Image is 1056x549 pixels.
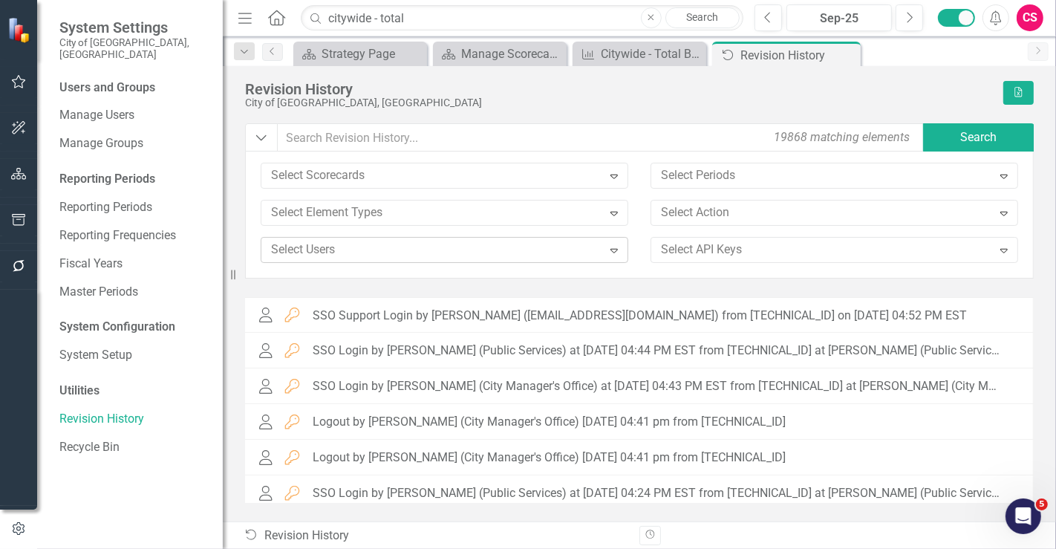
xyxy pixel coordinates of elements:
[792,10,887,27] div: Sep-25
[1017,4,1043,31] button: CS
[923,123,1034,152] button: Search
[301,5,743,31] input: Search ClearPoint...
[313,309,967,322] div: SSO Support Login by [PERSON_NAME] ([EMAIL_ADDRESS][DOMAIN_NAME]) from [TECHNICAL_ID] on [DATE] 0...
[59,19,208,36] span: System Settings
[59,135,208,152] a: Manage Groups
[59,411,208,428] a: Revision History
[297,45,423,63] a: Strategy Page
[245,97,996,108] div: City of [GEOGRAPHIC_DATA], [GEOGRAPHIC_DATA]
[313,344,1003,357] div: SSO Login by [PERSON_NAME] (Public Services) at [DATE] 04:44 PM EST from [TECHNICAL_ID] at [PERSO...
[665,7,740,28] a: Search
[59,36,208,61] small: City of [GEOGRAPHIC_DATA], [GEOGRAPHIC_DATA]
[313,451,786,464] div: Logout by [PERSON_NAME] (City Manager's Office) [DATE] 04:41 pm from [TECHNICAL_ID]
[59,383,208,400] div: Utilities
[1006,498,1041,534] iframe: Intercom live chat
[770,126,913,150] div: 19868 matching elements
[59,284,208,301] a: Master Periods
[59,319,208,336] div: System Configuration
[313,487,1003,500] div: SSO Login by [PERSON_NAME] (Public Services) at [DATE] 04:24 PM EST from [TECHNICAL_ID] at [PERSO...
[576,45,703,63] a: Citywide - Total Budget Actual over Expenditures %
[59,79,208,97] div: Users and Groups
[59,256,208,273] a: Fiscal Years
[740,46,857,65] div: Revision History
[277,123,925,152] input: Search Revision History...
[59,439,208,456] a: Recycle Bin
[7,16,33,42] img: ClearPoint Strategy
[313,380,1003,393] div: SSO Login by [PERSON_NAME] (City Manager's Office) at [DATE] 04:43 PM EST from [TECHNICAL_ID] at ...
[1036,498,1048,510] span: 5
[59,347,208,364] a: System Setup
[461,45,563,63] div: Manage Scorecards
[59,199,208,216] a: Reporting Periods
[59,227,208,244] a: Reporting Frequencies
[322,45,423,63] div: Strategy Page
[437,45,563,63] a: Manage Scorecards
[786,4,892,31] button: Sep-25
[59,171,208,188] div: Reporting Periods
[313,415,786,429] div: Logout by [PERSON_NAME] (City Manager's Office) [DATE] 04:41 pm from [TECHNICAL_ID]
[245,81,996,97] div: Revision History
[601,45,703,63] div: Citywide - Total Budget Actual over Expenditures %
[59,107,208,124] a: Manage Users
[244,527,628,545] div: Revision History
